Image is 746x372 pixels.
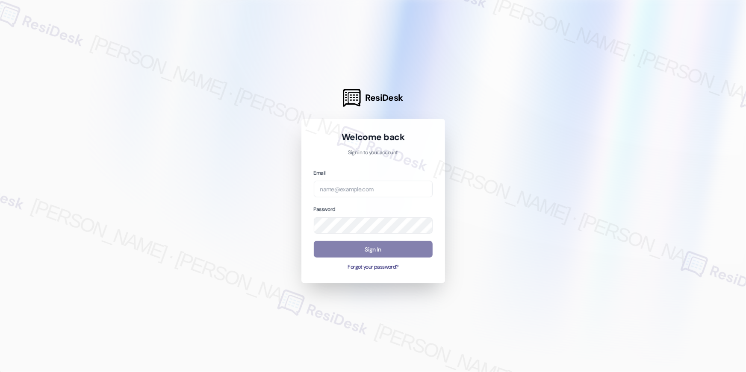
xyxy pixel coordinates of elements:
[314,181,433,197] input: name@example.com
[314,241,433,258] button: Sign In
[314,170,326,176] label: Email
[343,89,361,107] img: ResiDesk Logo
[314,131,433,143] h1: Welcome back
[314,206,336,213] label: Password
[365,92,403,104] span: ResiDesk
[314,149,433,157] p: Sign in to your account
[314,264,433,271] button: Forgot your password?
